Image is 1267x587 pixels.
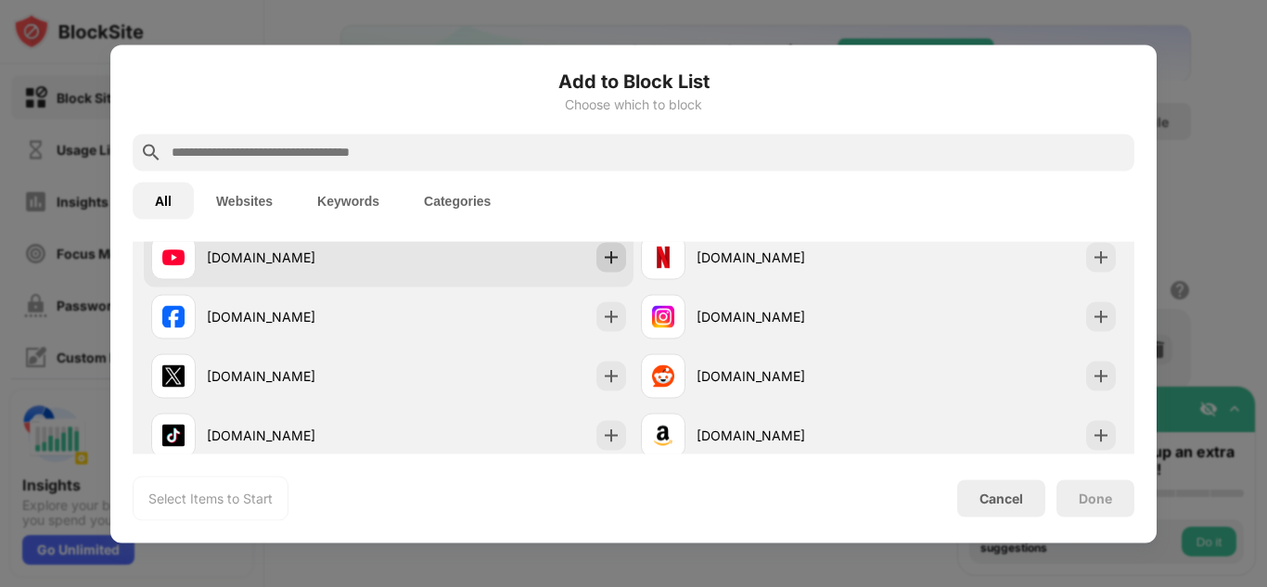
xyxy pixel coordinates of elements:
div: Cancel [979,491,1023,506]
button: All [133,182,194,219]
div: [DOMAIN_NAME] [207,248,389,267]
div: Done [1079,491,1112,505]
div: [DOMAIN_NAME] [207,366,389,386]
img: favicons [162,305,185,327]
button: Keywords [295,182,402,219]
button: Categories [402,182,513,219]
img: favicons [652,246,674,268]
img: search.svg [140,141,162,163]
div: [DOMAIN_NAME] [697,366,878,386]
div: Select Items to Start [148,489,273,507]
div: Choose which to block [133,96,1134,111]
div: [DOMAIN_NAME] [697,426,878,445]
div: [DOMAIN_NAME] [207,307,389,326]
div: [DOMAIN_NAME] [697,307,878,326]
button: Websites [194,182,295,219]
img: favicons [162,424,185,446]
h6: Add to Block List [133,67,1134,95]
img: favicons [652,424,674,446]
img: favicons [652,364,674,387]
img: favicons [162,246,185,268]
img: favicons [162,364,185,387]
div: [DOMAIN_NAME] [697,248,878,267]
img: favicons [652,305,674,327]
div: [DOMAIN_NAME] [207,426,389,445]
